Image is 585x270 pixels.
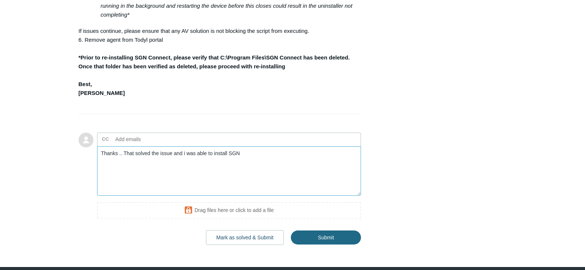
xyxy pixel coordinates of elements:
[206,230,284,245] button: Mark as solved & Submit
[291,230,361,245] input: Submit
[79,81,92,87] strong: Best,
[79,54,350,69] strong: *Prior to re-installing SGN Connect, please verify that C:\Program Files\SGN Connect has been del...
[79,90,125,96] strong: [PERSON_NAME]
[97,146,361,196] textarea: Add your reply
[113,134,156,145] input: Add emails
[102,134,109,145] label: CC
